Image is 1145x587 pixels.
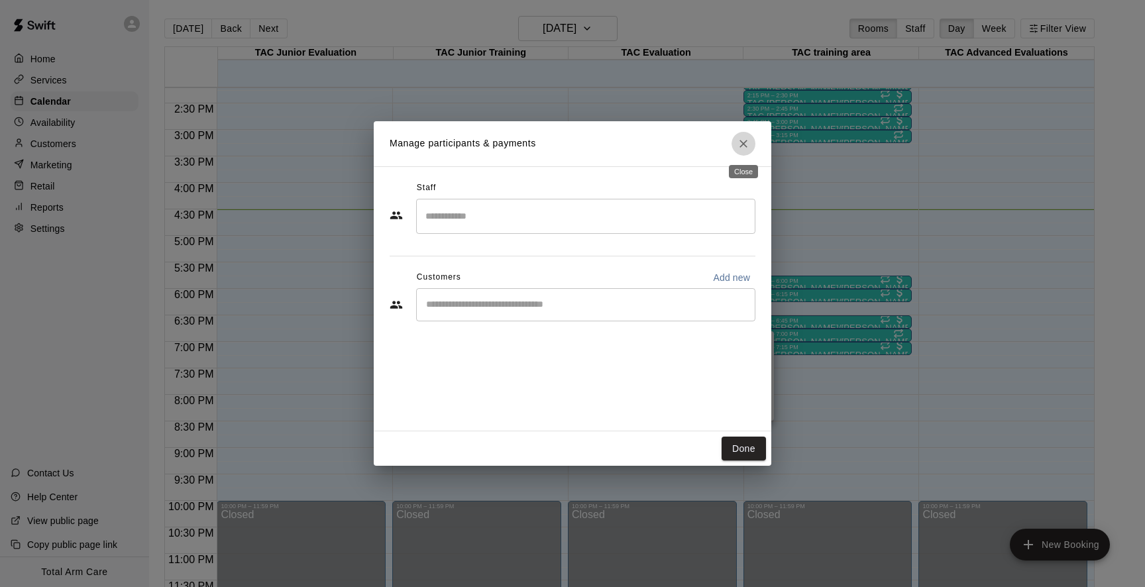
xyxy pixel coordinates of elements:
p: Add new [713,271,750,284]
button: Add new [708,267,755,288]
span: Customers [417,267,461,288]
p: Manage participants & payments [390,136,536,150]
div: Start typing to search customers... [416,288,755,321]
svg: Customers [390,298,403,311]
span: Staff [417,178,436,199]
button: Close [732,132,755,156]
button: Done [722,437,766,461]
div: Close [729,165,758,178]
svg: Staff [390,209,403,222]
div: Search staff [416,199,755,234]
